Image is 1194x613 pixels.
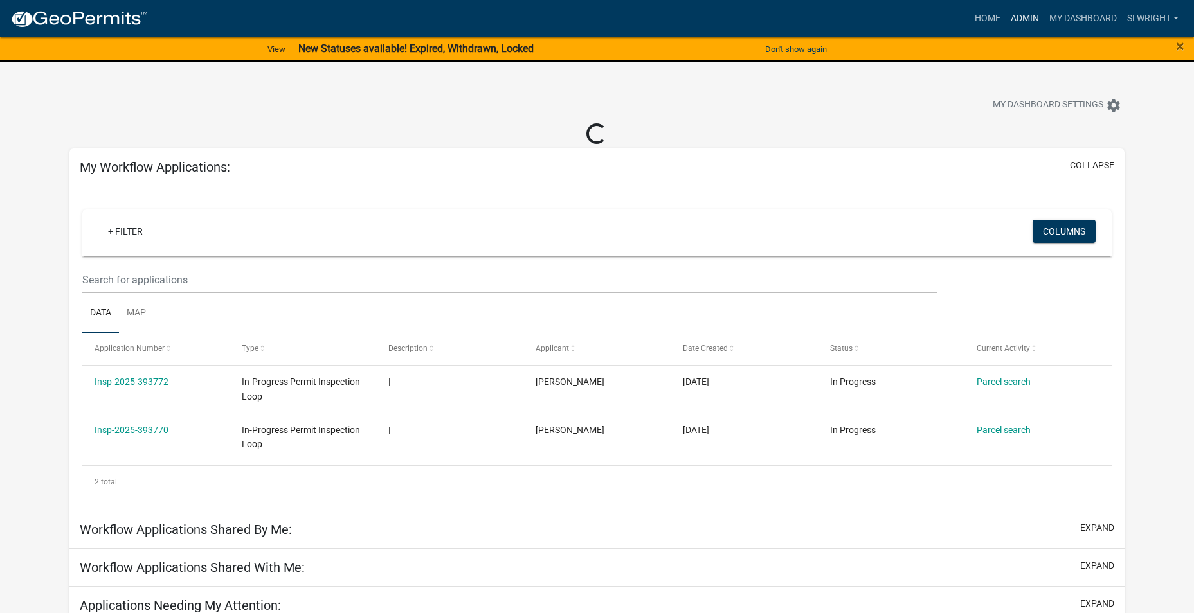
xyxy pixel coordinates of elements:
datatable-header-cell: Current Activity [964,333,1112,364]
strong: New Statuses available! Expired, Withdrawn, Locked [298,42,534,55]
a: Data [82,293,119,334]
i: settings [1106,98,1121,113]
span: | [388,377,390,387]
a: + Filter [98,220,153,243]
h5: Workflow Applications Shared With Me: [80,560,305,575]
span: Summer Wright [536,425,604,435]
button: Columns [1033,220,1096,243]
span: Date Created [683,344,728,353]
datatable-header-cell: Application Number [82,333,230,364]
span: | [388,425,390,435]
a: Admin [1006,6,1044,31]
span: Status [830,344,853,353]
span: Application Number [95,344,165,353]
span: Type [242,344,258,353]
a: Parcel search [977,377,1031,387]
button: collapse [1070,159,1114,172]
input: Search for applications [82,267,937,293]
button: expand [1080,521,1114,535]
div: 2 total [82,466,1112,498]
span: × [1176,37,1184,55]
h5: My Workflow Applications: [80,159,230,175]
button: My Dashboard Settingssettings [982,93,1132,118]
span: 03/24/2025 [683,377,709,387]
span: In Progress [830,377,876,387]
span: 03/24/2025 [683,425,709,435]
a: Parcel search [977,425,1031,435]
a: slwright [1122,6,1184,31]
button: expand [1080,597,1114,610]
span: Current Activity [977,344,1030,353]
h5: Workflow Applications Shared By Me: [80,522,292,537]
h5: Applications Needing My Attention: [80,598,281,613]
datatable-header-cell: Type [230,333,377,364]
span: Description [388,344,428,353]
span: In Progress [830,425,876,435]
datatable-header-cell: Date Created [671,333,818,364]
a: Insp-2025-393770 [95,425,168,435]
a: Home [970,6,1006,31]
a: Insp-2025-393772 [95,377,168,387]
a: View [262,39,291,60]
a: Map [119,293,154,334]
div: collapse [69,186,1125,511]
button: expand [1080,559,1114,573]
a: My Dashboard [1044,6,1122,31]
datatable-header-cell: Status [817,333,964,364]
span: My Dashboard Settings [993,98,1103,113]
button: Close [1176,39,1184,54]
datatable-header-cell: Applicant [523,333,671,364]
span: In-Progress Permit Inspection Loop [242,377,360,402]
datatable-header-cell: Description [376,333,523,364]
span: In-Progress Permit Inspection Loop [242,425,360,450]
button: Don't show again [760,39,832,60]
span: Summer Wright [536,377,604,387]
span: Applicant [536,344,569,353]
